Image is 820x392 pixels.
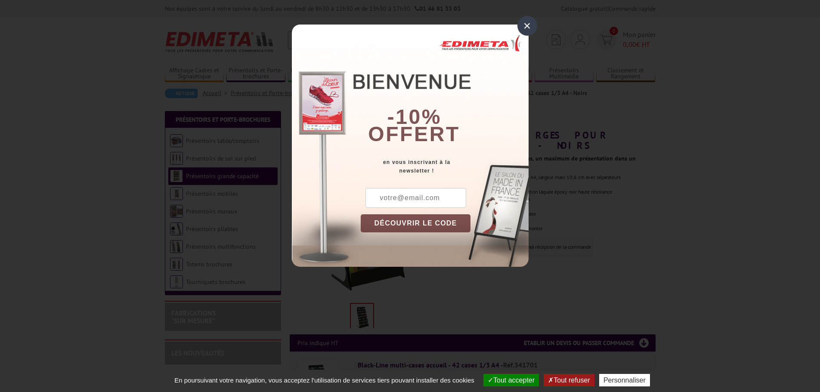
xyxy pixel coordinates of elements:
[361,214,471,232] button: DÉCOUVRIR LE CODE
[361,158,529,175] div: en vous inscrivant à la newsletter !
[170,377,479,384] span: En poursuivant votre navigation, vous acceptez l'utilisation de services tiers pouvant installer ...
[544,374,594,386] button: Tout refuser
[483,374,539,386] button: Tout accepter
[517,16,537,36] div: ×
[387,105,442,128] b: -10%
[365,188,466,208] input: votre@email.com
[368,123,460,145] font: offert
[599,374,650,386] button: Personnaliser (fenêtre modale)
